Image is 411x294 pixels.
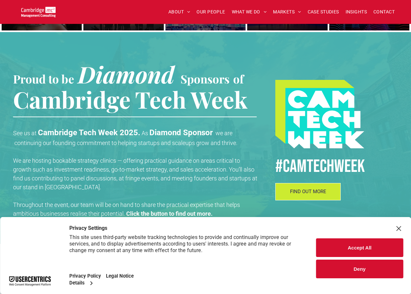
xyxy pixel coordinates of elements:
span: Sponsors [180,71,230,86]
span: Diamond [78,59,175,89]
span: Proud to be [13,71,74,86]
img: Go to Homepage [21,7,56,17]
span: continuing our founding commitment to helping startups and scaleups grow and thrive. [14,139,237,146]
a: OUR PEOPLE [193,7,228,17]
a: ABOUT [165,7,194,17]
strong: Cambridge Tech Week 2025. [38,128,140,137]
a: MARKETS [270,7,304,17]
a: Your Business Transformed | Cambridge Management Consulting [21,8,56,14]
span: Throughout the event, our team will be on hand to share the practical expertise that helps ambiti... [13,201,240,217]
span: We are hosting bookable strategy clinics — offering practical guidance on areas critical to growt... [13,157,257,191]
span: As [142,130,148,137]
img: #CAMTECHWEEK logo, digital infrastructure [275,80,364,148]
a: WHAT WE DO [229,7,270,17]
a: CASE STUDIES [304,7,342,17]
strong: Click the button to find out more. [126,210,213,217]
strong: Diamond Sponsor [149,128,213,137]
span: FIND OUT MORE [290,189,326,194]
span: we are [215,130,232,137]
span: of [233,71,244,86]
span: #CamTECHWEEK [275,156,365,177]
span: Cambridge Tech Week [13,84,248,115]
a: CONTACT [370,7,398,17]
span: See us at [13,130,37,137]
a: FIND OUT MORE [275,183,341,200]
a: INSIGHTS [342,7,370,17]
